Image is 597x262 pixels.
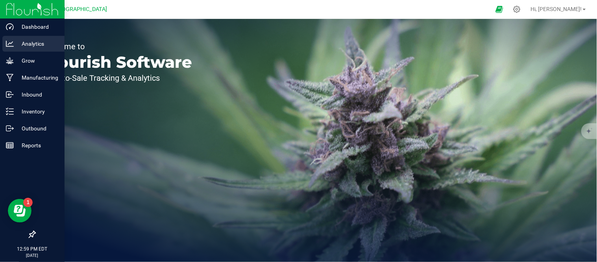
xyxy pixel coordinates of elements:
p: Dashboard [14,22,61,32]
p: Welcome to [43,43,192,50]
p: Inbound [14,90,61,99]
inline-svg: Analytics [6,40,14,48]
p: Flourish Software [43,54,192,70]
inline-svg: Manufacturing [6,74,14,82]
p: Manufacturing [14,73,61,82]
p: Inventory [14,107,61,116]
p: Grow [14,56,61,65]
inline-svg: Outbound [6,124,14,132]
inline-svg: Inbound [6,91,14,98]
p: [DATE] [4,253,61,258]
iframe: Resource center [8,199,31,223]
inline-svg: Inventory [6,108,14,115]
p: 12:59 PM EDT [4,245,61,253]
span: Hi, [PERSON_NAME]! [531,6,582,12]
span: Open Ecommerce Menu [490,2,508,17]
p: Analytics [14,39,61,48]
span: [GEOGRAPHIC_DATA] [54,6,107,13]
p: Outbound [14,124,61,133]
p: Seed-to-Sale Tracking & Analytics [43,74,192,82]
p: Reports [14,141,61,150]
iframe: Resource center unread badge [23,198,33,207]
inline-svg: Reports [6,141,14,149]
inline-svg: Grow [6,57,14,65]
inline-svg: Dashboard [6,23,14,31]
div: Manage settings [512,6,522,13]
